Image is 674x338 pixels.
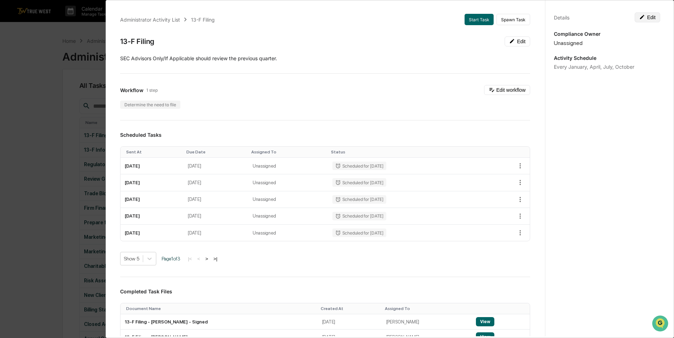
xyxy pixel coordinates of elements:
[120,55,530,62] p: SEC Advisors Only/If Applicable should review the previous quarter.
[477,306,527,311] div: Toggle SortBy
[332,195,386,204] div: Scheduled for [DATE]
[331,150,479,154] div: Toggle SortBy
[332,229,386,237] div: Scheduled for [DATE]
[24,61,90,67] div: We're available if you need us!
[651,315,670,334] iframe: Open customer support
[382,314,472,329] td: [PERSON_NAME]
[120,208,184,225] td: [DATE]
[51,90,57,96] div: 🗄️
[248,225,328,241] td: Unassigned
[24,54,116,61] div: Start new chat
[120,17,180,23] div: Administrator Activity List
[554,64,660,70] div: Every January, April, July, October
[120,158,184,174] td: [DATE]
[248,158,328,174] td: Unassigned
[321,306,379,311] div: Toggle SortBy
[120,87,144,93] span: Workflow
[203,256,210,262] button: >
[14,103,45,110] span: Data Lookup
[476,317,494,326] button: View
[120,288,530,294] h3: Completed Task Files
[14,89,46,96] span: Preclearance
[184,225,248,241] td: [DATE]
[50,120,86,125] a: Powered byPylon
[251,150,325,154] div: Toggle SortBy
[248,174,328,191] td: Unassigned
[385,306,469,311] div: Toggle SortBy
[505,36,530,46] button: Edit
[120,37,155,46] div: 13-F Filing
[554,55,660,61] p: Activity Schedule
[186,150,246,154] div: Toggle SortBy
[7,90,13,96] div: 🖐️
[184,208,248,225] td: [DATE]
[120,191,184,208] td: [DATE]
[191,17,215,23] div: 13-F Filing
[332,212,386,220] div: Scheduled for [DATE]
[162,256,180,261] span: Page 1 of 3
[146,88,158,93] span: 1 step
[332,162,386,170] div: Scheduled for [DATE]
[465,14,494,25] button: Start Task
[120,225,184,241] td: [DATE]
[7,54,20,67] img: 1746055101610-c473b297-6a78-478c-a979-82029cc54cd1
[120,101,180,109] div: Determine the need to file
[554,40,660,46] div: Unassigned
[184,158,248,174] td: [DATE]
[120,132,530,138] h3: Scheduled Tasks
[120,174,184,191] td: [DATE]
[126,306,315,311] div: Toggle SortBy
[184,174,248,191] td: [DATE]
[554,15,569,21] div: Details
[554,31,660,37] p: Compliance Owner
[126,150,181,154] div: Toggle SortBy
[71,120,86,125] span: Pylon
[49,86,91,99] a: 🗄️Attestations
[186,256,194,262] button: |<
[332,178,386,187] div: Scheduled for [DATE]
[184,191,248,208] td: [DATE]
[7,103,13,109] div: 🔎
[248,191,328,208] td: Unassigned
[195,256,202,262] button: <
[4,100,47,113] a: 🔎Data Lookup
[248,208,328,225] td: Unassigned
[211,256,219,262] button: >|
[7,15,129,26] p: How can we help?
[635,12,660,22] button: Edit
[496,14,530,25] button: Spawn Task
[484,85,530,95] button: Edit workflow
[58,89,88,96] span: Attestations
[120,56,129,65] button: Start new chat
[4,86,49,99] a: 🖐️Preclearance
[318,314,382,329] td: [DATE]
[120,314,318,329] td: 13-F Filing - [PERSON_NAME] - Signed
